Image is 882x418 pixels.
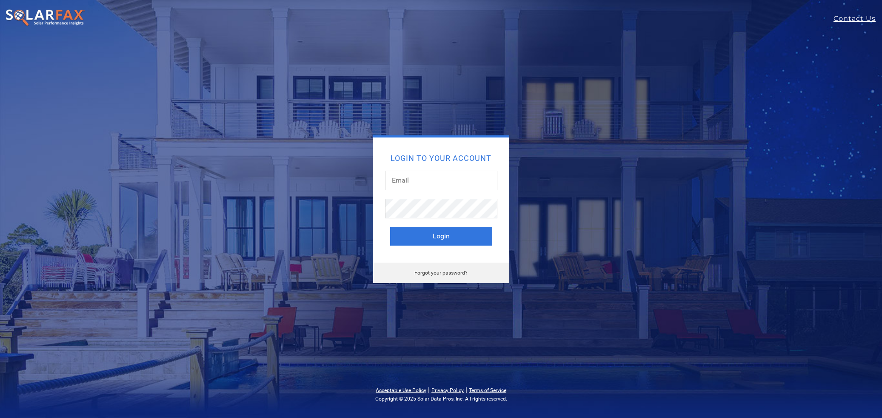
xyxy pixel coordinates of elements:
span: | [465,386,467,394]
a: Terms of Service [469,387,506,393]
a: Acceptable Use Policy [376,387,426,393]
a: Privacy Policy [431,387,464,393]
a: Forgot your password? [414,270,468,276]
button: Login [390,227,492,246]
a: Contact Us [833,14,882,24]
span: | [428,386,430,394]
img: SolarFax [5,9,85,27]
input: Email [385,171,497,190]
h2: Login to your account [390,155,492,162]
